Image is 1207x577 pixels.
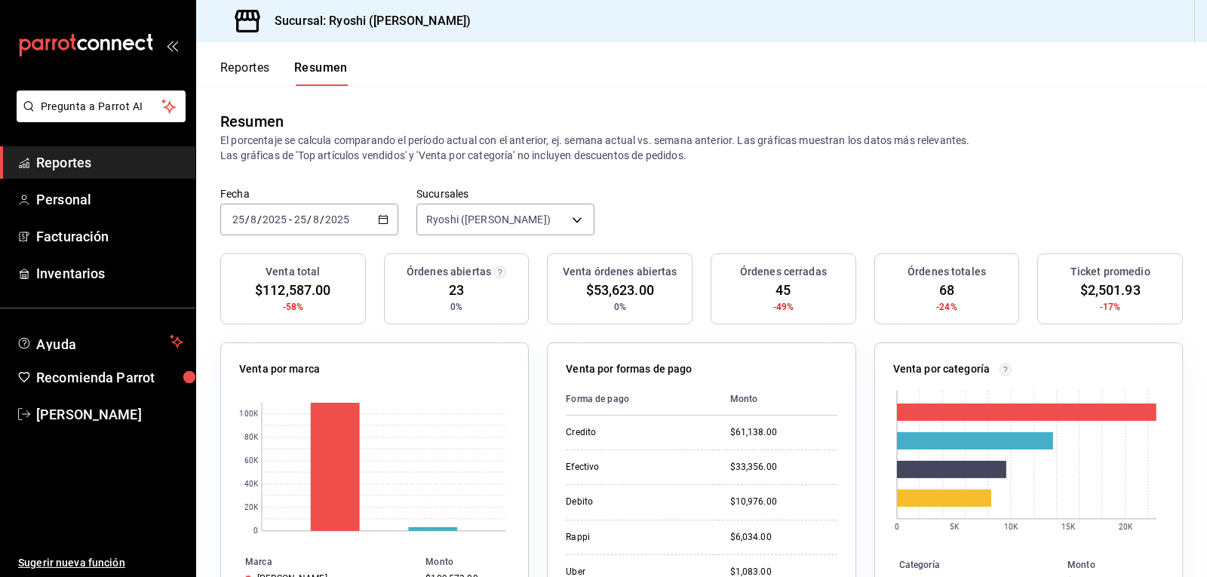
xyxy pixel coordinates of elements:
[936,300,957,314] span: -24%
[407,264,491,280] h3: Órdenes abiertas
[11,109,186,125] a: Pregunta a Parrot AI
[244,434,259,442] text: 80K
[36,226,183,247] span: Facturación
[730,426,837,439] div: $61,138.00
[950,523,960,531] text: 5K
[1100,300,1121,314] span: -17%
[41,99,162,115] span: Pregunta a Parrot AI
[239,361,320,377] p: Venta por marca
[566,426,705,439] div: Credito
[1003,523,1018,531] text: 10K
[1080,280,1141,300] span: $2,501.93
[450,300,462,314] span: 0%
[566,361,692,377] p: Venta por formas de pago
[895,523,899,531] text: 0
[244,504,259,512] text: 20K
[221,554,419,570] th: Marca
[36,263,183,284] span: Inventarios
[307,213,312,226] span: /
[244,480,259,489] text: 40K
[939,280,954,300] span: 68
[232,213,245,226] input: --
[289,213,292,226] span: -
[566,461,705,474] div: Efectivo
[416,189,594,199] label: Sucursales
[908,264,986,280] h3: Órdenes totales
[245,213,250,226] span: /
[1061,557,1182,573] th: Monto
[320,213,324,226] span: /
[1061,523,1075,531] text: 15K
[36,367,183,388] span: Recomienda Parrot
[730,496,837,508] div: $10,976.00
[775,280,791,300] span: 45
[253,527,258,536] text: 0
[566,531,705,544] div: Rappi
[36,189,183,210] span: Personal
[426,212,551,227] span: Ryoshi ([PERSON_NAME])
[893,361,990,377] p: Venta por categoría
[449,280,464,300] span: 23
[266,264,320,280] h3: Venta total
[36,333,164,351] span: Ayuda
[312,213,320,226] input: --
[18,555,183,571] span: Sugerir nueva función
[740,264,827,280] h3: Órdenes cerradas
[36,404,183,425] span: [PERSON_NAME]
[220,60,348,86] div: navigation tabs
[1118,523,1132,531] text: 20K
[262,213,287,226] input: ----
[1070,264,1150,280] h3: Ticket promedio
[250,213,257,226] input: --
[255,280,330,300] span: $112,587.00
[730,531,837,544] div: $6,034.00
[293,213,307,226] input: --
[718,383,837,416] th: Monto
[220,133,1183,163] p: El porcentaje se calcula comparando el período actual con el anterior, ej. semana actual vs. sema...
[220,110,284,133] div: Resumen
[730,461,837,474] div: $33,356.00
[563,264,677,280] h3: Venta órdenes abiertas
[257,213,262,226] span: /
[36,152,183,173] span: Reportes
[294,60,348,86] button: Resumen
[239,410,258,419] text: 100K
[263,12,471,30] h3: Sucursal: Ryoshi ([PERSON_NAME])
[875,557,1061,573] th: Categoría
[244,457,259,465] text: 60K
[773,300,794,314] span: -49%
[566,383,717,416] th: Forma de pago
[283,300,304,314] span: -58%
[419,554,528,570] th: Monto
[220,189,398,199] label: Fecha
[614,300,626,314] span: 0%
[166,39,178,51] button: open_drawer_menu
[586,280,654,300] span: $53,623.00
[17,91,186,122] button: Pregunta a Parrot AI
[220,60,270,86] button: Reportes
[566,496,705,508] div: Debito
[324,213,350,226] input: ----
